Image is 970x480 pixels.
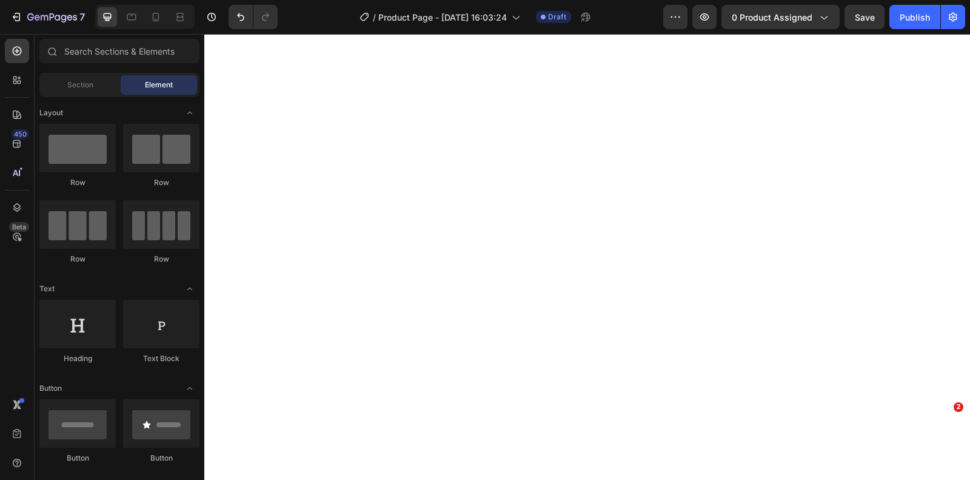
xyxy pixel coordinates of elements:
[67,79,93,90] span: Section
[123,177,199,188] div: Row
[12,129,29,139] div: 450
[721,5,840,29] button: 0 product assigned
[39,254,116,265] div: Row
[900,11,930,24] div: Publish
[39,383,62,394] span: Button
[732,11,812,24] span: 0 product assigned
[180,279,199,299] span: Toggle open
[9,222,29,232] div: Beta
[123,353,199,364] div: Text Block
[39,39,199,63] input: Search Sections & Elements
[5,5,90,29] button: 7
[954,402,963,412] span: 2
[373,11,376,24] span: /
[39,453,116,464] div: Button
[123,254,199,265] div: Row
[845,5,885,29] button: Save
[548,12,566,22] span: Draft
[79,10,85,24] p: 7
[39,353,116,364] div: Heading
[378,11,507,24] span: Product Page - [DATE] 16:03:24
[229,5,278,29] div: Undo/Redo
[39,283,55,294] span: Text
[39,107,63,118] span: Layout
[145,79,173,90] span: Element
[39,177,116,188] div: Row
[180,103,199,123] span: Toggle open
[204,34,970,480] iframe: To enrich screen reader interactions, please activate Accessibility in Grammarly extension settings
[123,453,199,464] div: Button
[929,421,958,450] iframe: Intercom live chat
[889,5,940,29] button: Publish
[855,12,875,22] span: Save
[180,379,199,398] span: Toggle open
